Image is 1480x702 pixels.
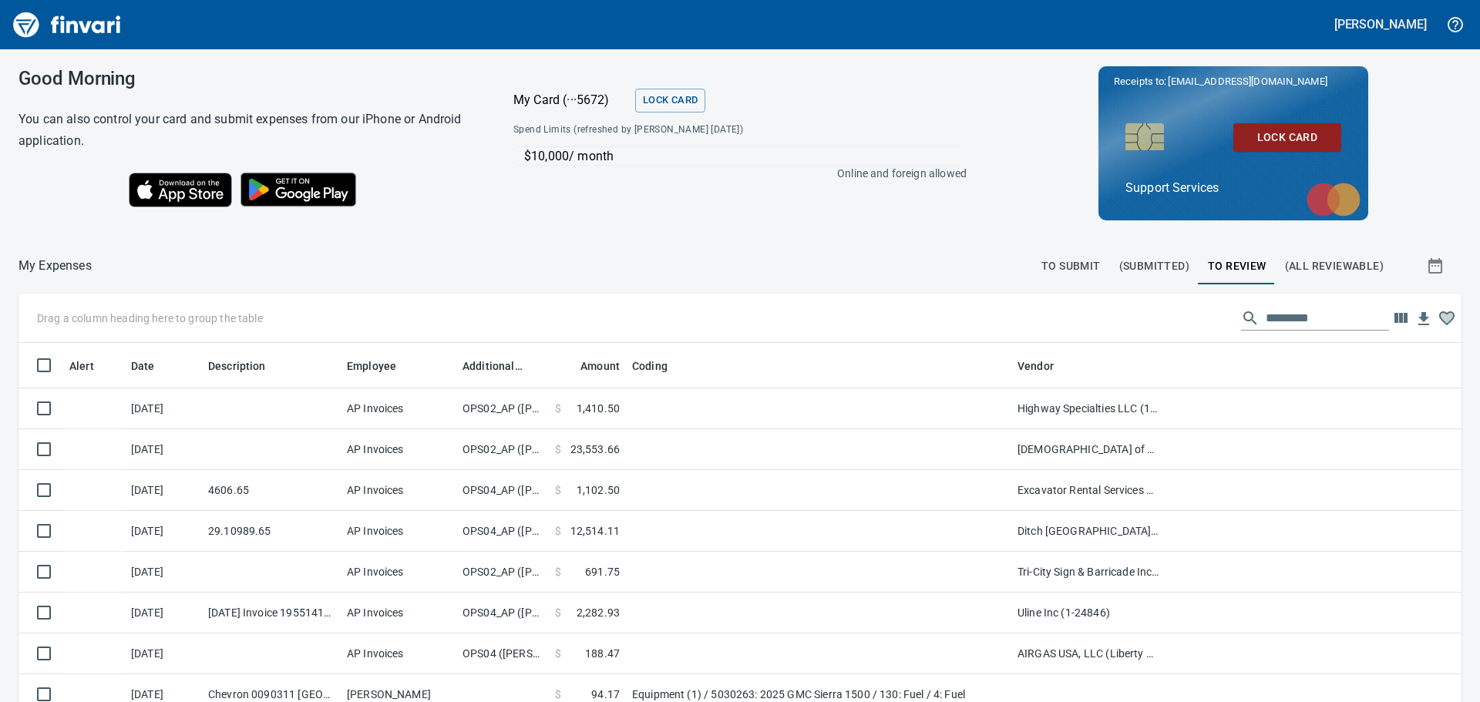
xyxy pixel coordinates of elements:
[555,401,561,416] span: $
[125,388,202,429] td: [DATE]
[341,429,456,470] td: AP Invoices
[580,357,620,375] span: Amount
[1435,307,1458,330] button: Column choices favorited. Click to reset to default
[202,470,341,511] td: 4606.65
[1166,74,1328,89] span: [EMAIL_ADDRESS][DOMAIN_NAME]
[347,357,416,375] span: Employee
[232,164,365,215] img: Get it on Google Play
[1114,74,1353,89] p: Receipts to:
[643,92,698,109] span: Lock Card
[555,646,561,661] span: $
[524,147,959,166] p: $10,000 / month
[513,123,853,138] span: Spend Limits (refreshed by [PERSON_NAME] [DATE])
[577,401,620,416] span: 1,410.50
[347,357,396,375] span: Employee
[456,470,549,511] td: OPS04_AP ([PERSON_NAME], [PERSON_NAME], [PERSON_NAME], [PERSON_NAME], [PERSON_NAME])
[1299,175,1368,224] img: mastercard.svg
[1334,16,1427,32] h5: [PERSON_NAME]
[18,257,92,275] nav: breadcrumb
[1125,179,1341,197] p: Support Services
[1412,307,1435,331] button: Download Table
[69,357,114,375] span: Alert
[570,523,620,539] span: 12,514.11
[129,173,232,207] img: Download on the App Store
[202,511,341,552] td: 29.10989.65
[456,593,549,633] td: OPS04_AP ([PERSON_NAME], [PERSON_NAME], [PERSON_NAME], [PERSON_NAME], [PERSON_NAME])
[341,511,456,552] td: AP Invoices
[1330,12,1431,36] button: [PERSON_NAME]
[69,357,94,375] span: Alert
[208,357,266,375] span: Description
[501,166,967,181] p: Online and foreign allowed
[125,593,202,633] td: [DATE]
[585,564,620,579] span: 691.75
[125,470,202,511] td: [DATE]
[125,429,202,470] td: [DATE]
[1011,470,1165,511] td: Excavator Rental Services LLC (1-10359)
[341,470,456,511] td: AP Invoices
[202,593,341,633] td: [DATE] Invoice 195514110 from Uline Inc (1-24846)
[1285,257,1384,276] span: (All Reviewable)
[456,511,549,552] td: OPS04_AP ([PERSON_NAME], [PERSON_NAME], [PERSON_NAME], [PERSON_NAME], [PERSON_NAME])
[1233,123,1341,152] button: Lock Card
[456,429,549,470] td: OPS02_AP ([PERSON_NAME], [PERSON_NAME], [PERSON_NAME], [PERSON_NAME])
[632,357,688,375] span: Coding
[1011,429,1165,470] td: [DEMOGRAPHIC_DATA] of All Trades LLC. dba C.O.A.T Flagging (1-22216)
[125,552,202,593] td: [DATE]
[341,593,456,633] td: AP Invoices
[18,68,475,89] h3: Good Morning
[1119,257,1189,276] span: (Submitted)
[585,646,620,661] span: 188.47
[1011,388,1165,429] td: Highway Specialties LLC (1-10458)
[570,442,620,457] span: 23,553.66
[555,687,561,702] span: $
[125,511,202,552] td: [DATE]
[131,357,175,375] span: Date
[456,552,549,593] td: OPS02_AP ([PERSON_NAME], [PERSON_NAME], [PERSON_NAME], [PERSON_NAME])
[1011,511,1165,552] td: Ditch [GEOGRAPHIC_DATA] (1-10309)
[513,91,629,109] p: My Card (···5672)
[341,552,456,593] td: AP Invoices
[577,605,620,620] span: 2,282.93
[1208,257,1266,276] span: To Review
[1017,357,1074,375] span: Vendor
[591,687,620,702] span: 94.17
[456,633,549,674] td: OPS04 ([PERSON_NAME], [PERSON_NAME], [PERSON_NAME], [PERSON_NAME], [PERSON_NAME])
[208,357,286,375] span: Description
[555,523,561,539] span: $
[37,311,263,326] p: Drag a column heading here to group the table
[1017,357,1054,375] span: Vendor
[462,357,523,375] span: Additional Reviewer
[9,6,125,43] img: Finvari
[555,605,561,620] span: $
[125,633,202,674] td: [DATE]
[1389,307,1412,330] button: Choose columns to display
[1011,593,1165,633] td: Uline Inc (1-24846)
[1041,257,1101,276] span: To Submit
[555,564,561,579] span: $
[18,109,475,152] h6: You can also control your card and submit expenses from our iPhone or Android application.
[131,357,155,375] span: Date
[1246,128,1329,147] span: Lock Card
[555,482,561,498] span: $
[632,357,668,375] span: Coding
[341,388,456,429] td: AP Invoices
[560,357,620,375] span: Amount
[555,442,561,457] span: $
[18,257,92,275] p: My Expenses
[635,89,705,113] button: Lock Card
[1412,247,1461,284] button: Show transactions within a particular date range
[1011,633,1165,674] td: AIRGAS USA, LLC (Liberty Welding) (1-21428)
[577,482,620,498] span: 1,102.50
[1011,552,1165,593] td: Tri-City Sign & Barricade Inc (1-11042)
[456,388,549,429] td: OPS02_AP ([PERSON_NAME], [PERSON_NAME], [PERSON_NAME], [PERSON_NAME])
[462,357,543,375] span: Additional Reviewer
[341,633,456,674] td: AP Invoices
